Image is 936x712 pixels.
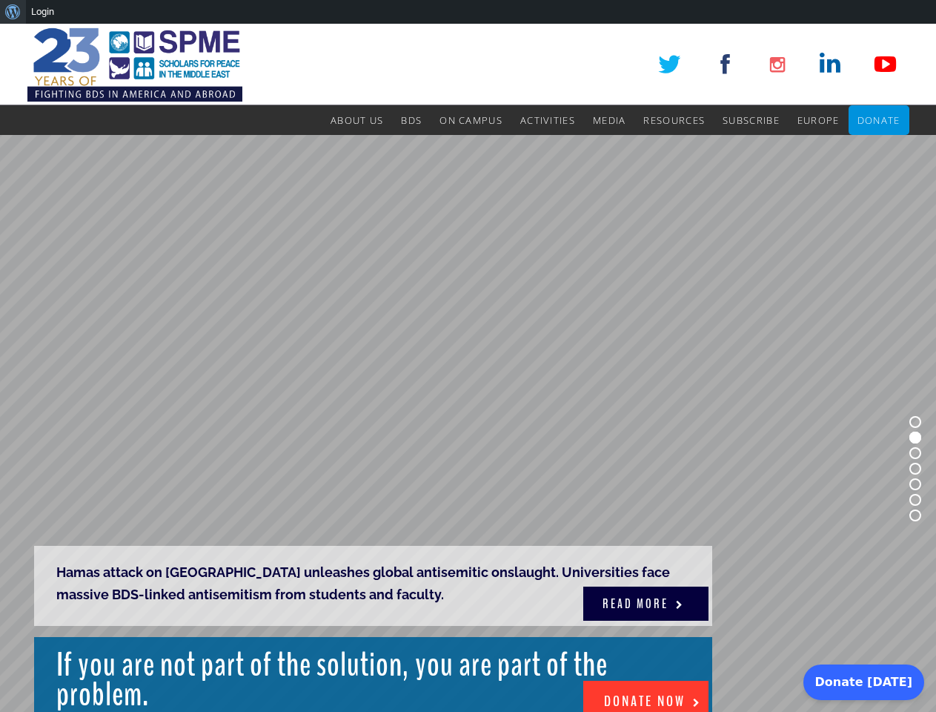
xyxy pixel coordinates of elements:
[593,105,626,135] a: Media
[723,105,780,135] a: Subscribe
[520,105,575,135] a: Activities
[331,113,383,127] span: About Us
[401,105,422,135] a: BDS
[583,587,708,621] a: READ MORE
[797,105,840,135] a: Europe
[401,113,422,127] span: BDS
[643,105,705,135] a: Resources
[643,113,705,127] span: Resources
[34,546,712,626] rs-layer: Hamas attack on [GEOGRAPHIC_DATA] unleashes global antisemitic onslaught. Universities face massi...
[857,113,900,127] span: Donate
[439,113,502,127] span: On Campus
[331,105,383,135] a: About Us
[723,113,780,127] span: Subscribe
[439,105,502,135] a: On Campus
[520,113,575,127] span: Activities
[593,113,626,127] span: Media
[857,105,900,135] a: Donate
[797,113,840,127] span: Europe
[27,24,242,105] img: SPME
